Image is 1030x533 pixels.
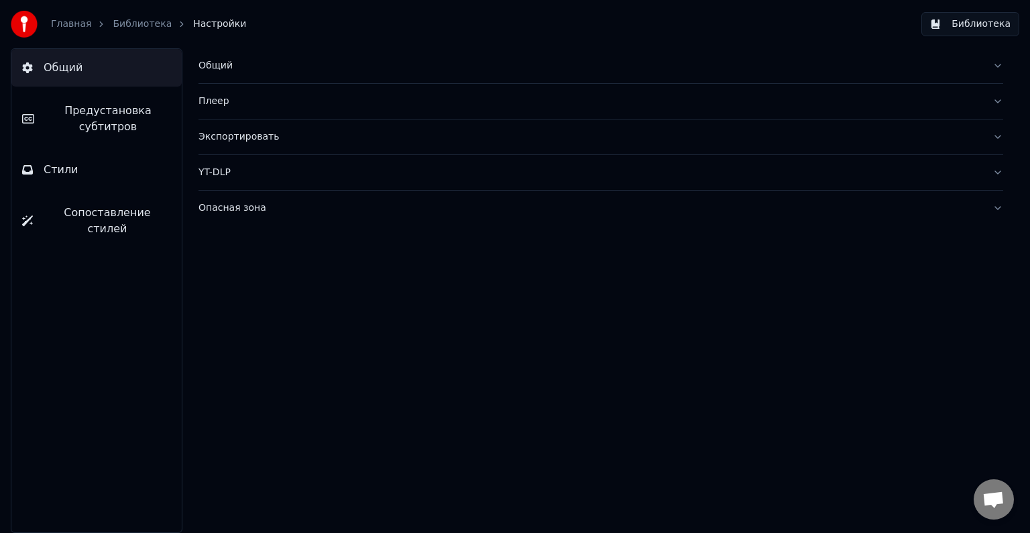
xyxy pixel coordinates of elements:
[193,17,246,31] span: Настройки
[51,17,91,31] a: Главная
[198,155,1003,190] button: YT-DLP
[198,119,1003,154] button: Экспортировать
[51,17,246,31] nav: breadcrumb
[198,130,982,144] div: Экспортировать
[11,49,182,87] button: Общий
[198,95,982,108] div: Плеер
[198,166,982,179] div: YT-DLP
[45,103,171,135] span: Предустановка субтитров
[198,59,982,72] div: Общий
[113,17,172,31] a: Библиотека
[921,12,1019,36] button: Библиотека
[198,191,1003,226] button: Опасная зона
[198,48,1003,83] button: Общий
[11,92,182,146] button: Предустановка субтитров
[11,151,182,189] button: Стили
[11,11,38,38] img: youka
[44,205,171,237] span: Сопоставление стилей
[11,194,182,248] button: Сопоставление стилей
[44,60,82,76] span: Общий
[198,84,1003,119] button: Плеер
[44,162,78,178] span: Стили
[198,201,982,215] div: Опасная зона
[974,479,1014,520] div: Открытый чат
